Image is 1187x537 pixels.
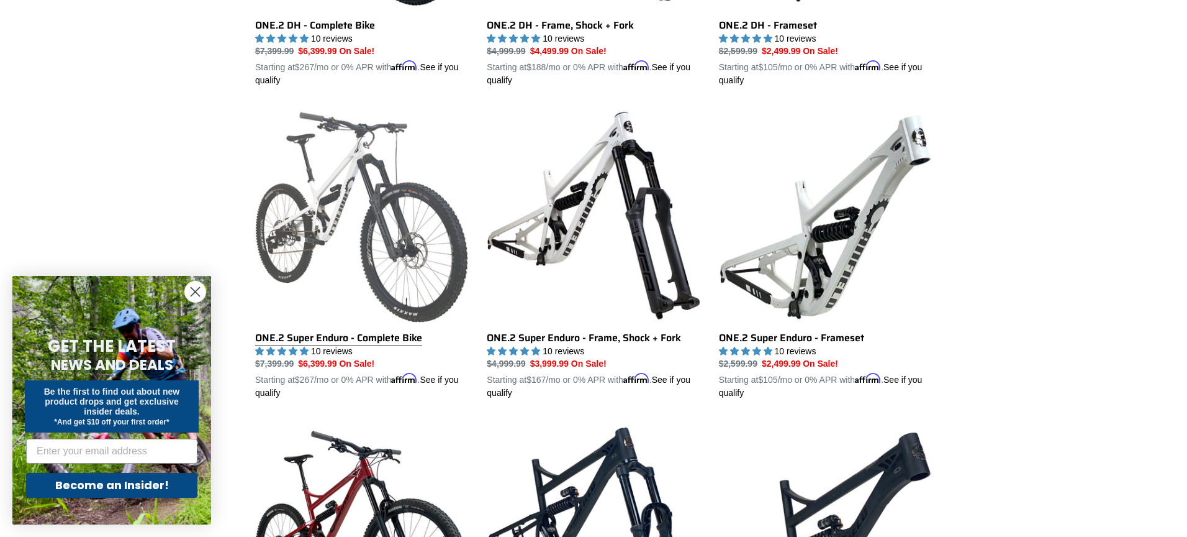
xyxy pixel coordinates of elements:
button: Close dialog [184,281,206,303]
button: Become an Insider! [26,473,197,498]
span: GET THE LATEST [48,335,176,357]
span: *And get $10 off your first order* [54,418,169,426]
input: Enter your email address [26,439,197,464]
span: Be the first to find out about new product drops and get exclusive insider deals. [44,387,180,416]
span: NEWS AND DEALS [51,355,173,375]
